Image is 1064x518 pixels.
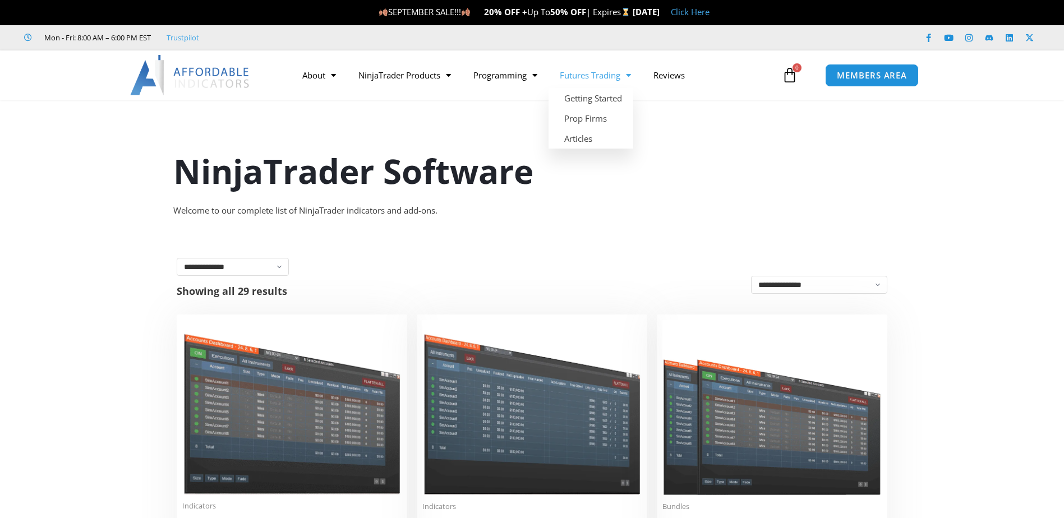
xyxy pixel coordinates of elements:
[167,31,199,44] a: Trustpilot
[633,6,660,17] strong: [DATE]
[347,62,462,88] a: NinjaTrader Products
[130,55,251,95] img: LogoAI | Affordable Indicators – NinjaTrader
[549,62,642,88] a: Futures Trading
[549,88,633,149] ul: Futures Trading
[379,6,633,17] span: SEPTEMBER SALE!!! Up To | Expires
[671,6,710,17] a: Click Here
[462,62,549,88] a: Programming
[484,6,527,17] strong: 20% OFF +
[42,31,151,44] span: Mon - Fri: 8:00 AM – 6:00 PM EST
[182,320,402,494] img: Duplicate Account Actions
[462,8,470,16] img: 🍂
[662,502,882,511] span: Bundles
[173,203,891,219] div: Welcome to our complete list of NinjaTrader indicators and add-ons.
[837,71,907,80] span: MEMBERS AREA
[642,62,696,88] a: Reviews
[422,502,642,511] span: Indicators
[422,320,642,494] img: Account Risk Manager
[549,108,633,128] a: Prop Firms
[825,64,919,87] a: MEMBERS AREA
[549,88,633,108] a: Getting Started
[550,6,586,17] strong: 50% OFF
[379,8,388,16] img: 🍂
[662,320,882,495] img: Accounts Dashboard Suite
[621,8,630,16] img: ⌛
[549,128,633,149] a: Articles
[765,59,814,91] a: 0
[751,276,887,294] select: Shop order
[173,147,891,195] h1: NinjaTrader Software
[291,62,347,88] a: About
[182,501,402,511] span: Indicators
[793,63,802,72] span: 0
[291,62,779,88] nav: Menu
[177,286,287,296] p: Showing all 29 results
